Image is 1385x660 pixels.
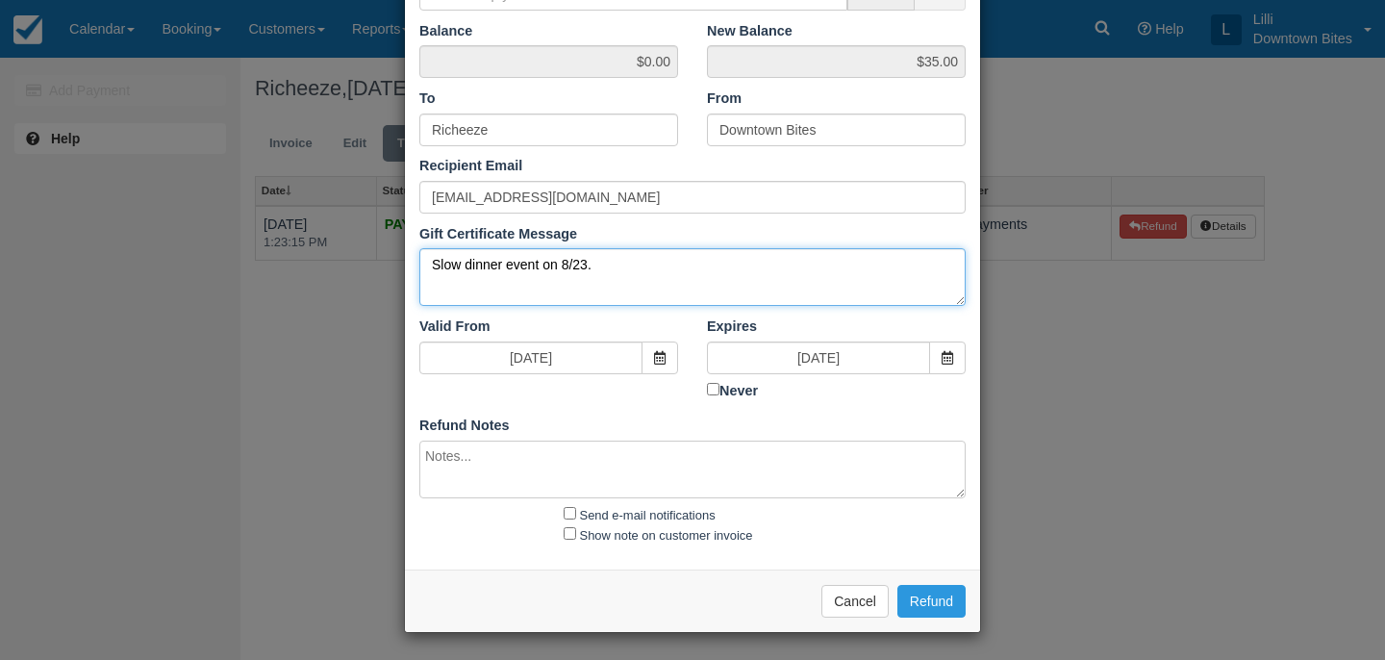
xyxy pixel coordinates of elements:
[707,45,966,78] span: $35.00
[897,585,966,618] button: Refund
[419,317,491,337] label: Valid From
[707,317,757,337] label: Expires
[419,416,510,436] label: Refund Notes
[707,21,793,41] label: New Balance
[419,89,436,109] label: To
[419,45,678,78] span: $0.00
[419,224,577,244] label: Gift Certificate Message
[707,383,719,395] input: Never
[707,379,966,401] label: Never
[419,114,678,146] input: Name
[419,156,522,176] label: Recipient Email
[419,21,472,41] label: Balance
[580,528,753,543] label: Show note on customer invoice
[707,89,742,109] label: From
[419,181,966,214] input: Email
[580,508,716,522] label: Send e-mail notifications
[707,114,966,146] input: Name
[821,585,889,618] button: Cancel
